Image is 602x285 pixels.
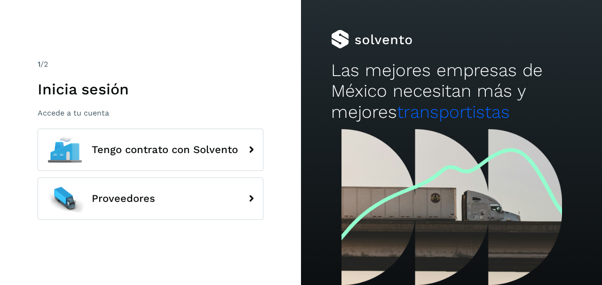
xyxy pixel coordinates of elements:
h1: Inicia sesión [38,80,263,98]
span: Proveedores [92,193,155,204]
span: transportistas [397,102,510,122]
div: /2 [38,59,263,70]
span: 1 [38,60,40,69]
h2: Las mejores empresas de México necesitan más y mejores [331,60,572,123]
button: Proveedores [38,177,263,220]
span: Tengo contrato con Solvento [92,144,238,155]
button: Tengo contrato con Solvento [38,129,263,171]
p: Accede a tu cuenta [38,108,263,117]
